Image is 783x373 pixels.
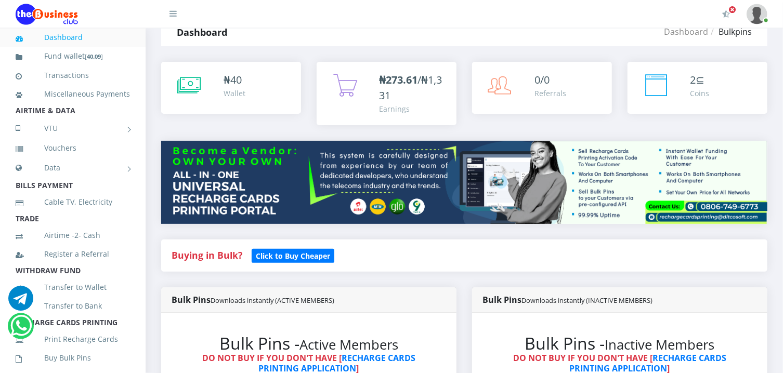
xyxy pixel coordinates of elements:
[16,64,130,88] a: Transactions
[493,334,747,354] h2: Bulk Pins -
[177,26,227,39] strong: Dashboard
[16,243,130,267] a: Register a Referral
[299,336,398,354] small: Active Members
[728,6,736,14] span: Activate Your Membership
[182,334,436,354] h2: Bulk Pins -
[87,53,101,61] b: 40.09
[16,116,130,142] a: VTU
[317,62,456,126] a: ₦273.61/₦1,331 Earnings
[482,295,652,306] strong: Bulk Pins
[16,45,130,69] a: Fund wallet[40.09]
[16,83,130,106] a: Miscellaneous Payments
[708,26,752,38] li: Bulkpins
[690,88,709,99] div: Coins
[16,295,130,318] a: Transfer to Bank
[224,73,245,88] div: ₦
[224,88,245,99] div: Wallet
[664,26,708,38] a: Dashboard
[161,62,301,114] a: ₦40 Wallet
[172,249,242,262] strong: Buying in Bulk?
[161,141,767,224] img: multitenant_rcp.png
[534,88,566,99] div: Referrals
[16,328,130,352] a: Print Recharge Cards
[172,295,334,306] strong: Bulk Pins
[85,53,103,61] small: [ ]
[16,26,130,50] a: Dashboard
[16,191,130,215] a: Cable TV, Electricity
[521,296,652,305] small: Downloads instantly (INACTIVE MEMBERS)
[211,296,334,305] small: Downloads instantly (ACTIVE MEMBERS)
[690,73,696,87] span: 2
[722,10,730,19] i: Activate Your Membership
[379,73,417,87] b: ₦273.61
[16,155,130,181] a: Data
[8,294,33,311] a: Chat for support
[605,336,715,354] small: Inactive Members
[379,73,442,103] span: /₦1,331
[379,104,446,115] div: Earnings
[16,347,130,370] a: Buy Bulk Pins
[10,322,32,339] a: Chat for support
[534,73,550,87] span: 0/0
[690,73,709,88] div: ⊆
[16,4,78,25] img: Logo
[16,224,130,248] a: Airtime -2- Cash
[16,276,130,300] a: Transfer to Wallet
[16,137,130,161] a: Vouchers
[230,73,242,87] span: 40
[472,62,612,114] a: 0/0 Referrals
[252,249,334,262] a: Click to Buy Cheaper
[747,4,767,24] img: User
[256,251,330,261] b: Click to Buy Cheaper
